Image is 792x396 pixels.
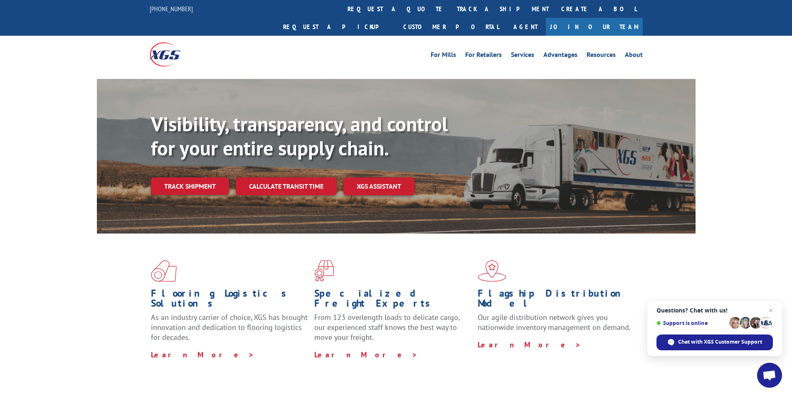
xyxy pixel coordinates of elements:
[151,350,254,359] a: Learn More >
[505,18,546,36] a: Agent
[625,52,643,61] a: About
[236,177,337,195] a: Calculate transit time
[478,260,506,282] img: xgs-icon-flagship-distribution-model-red
[151,177,229,195] a: Track shipment
[587,52,616,61] a: Resources
[314,350,418,359] a: Learn More >
[546,18,643,36] a: Join Our Team
[543,52,577,61] a: Advantages
[478,312,631,332] span: Our agile distribution network gives you nationwide inventory management on demand.
[151,288,308,312] h1: Flooring Logistics Solutions
[431,52,456,61] a: For Mills
[151,111,448,161] b: Visibility, transparency, and control for your entire supply chain.
[656,307,773,314] span: Questions? Chat with us!
[151,312,308,342] span: As an industry carrier of choice, XGS has brought innovation and dedication to flooring logistics...
[314,312,471,349] p: From 123 overlength loads to delicate cargo, our experienced staff knows the best way to move you...
[511,52,534,61] a: Services
[397,18,505,36] a: Customer Portal
[343,177,415,195] a: XGS ASSISTANT
[656,320,726,326] span: Support is online
[151,260,177,282] img: xgs-icon-total-supply-chain-intelligence-red
[465,52,502,61] a: For Retailers
[314,288,471,312] h1: Specialized Freight Experts
[478,340,581,349] a: Learn More >
[478,288,635,312] h1: Flagship Distribution Model
[678,338,762,346] span: Chat with XGS Customer Support
[656,335,773,350] span: Chat with XGS Customer Support
[150,5,193,13] a: [PHONE_NUMBER]
[757,363,782,388] a: Open chat
[277,18,397,36] a: Request a pickup
[314,260,334,282] img: xgs-icon-focused-on-flooring-red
